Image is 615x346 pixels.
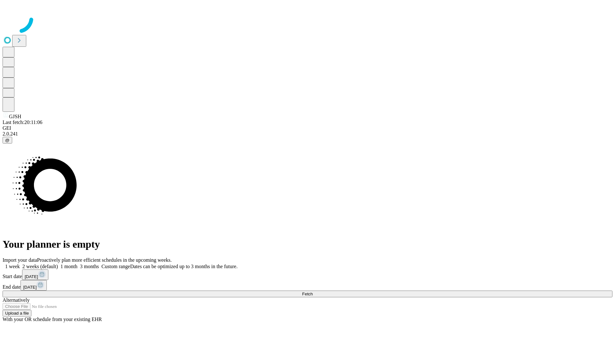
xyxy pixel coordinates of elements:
[3,119,42,125] span: Last fetch: 20:11:06
[3,257,37,263] span: Import your data
[23,285,37,290] span: [DATE]
[61,264,78,269] span: 1 month
[3,131,612,137] div: 2.0.241
[3,269,612,280] div: Start date
[302,292,313,296] span: Fetch
[5,138,10,143] span: @
[3,125,612,131] div: GEI
[3,317,102,322] span: With your OR schedule from your existing EHR
[22,264,58,269] span: 2 weeks (default)
[3,310,31,317] button: Upload a file
[80,264,99,269] span: 3 months
[3,280,612,291] div: End date
[37,257,172,263] span: Proactively plan more efficient schedules in the upcoming weeks.
[3,297,29,303] span: Alternatively
[3,291,612,297] button: Fetch
[3,238,612,250] h1: Your planner is empty
[9,114,21,119] span: GJSH
[130,264,237,269] span: Dates can be optimized up to 3 months in the future.
[102,264,130,269] span: Custom range
[5,264,20,269] span: 1 week
[25,274,38,279] span: [DATE]
[22,269,48,280] button: [DATE]
[3,137,12,144] button: @
[20,280,47,291] button: [DATE]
